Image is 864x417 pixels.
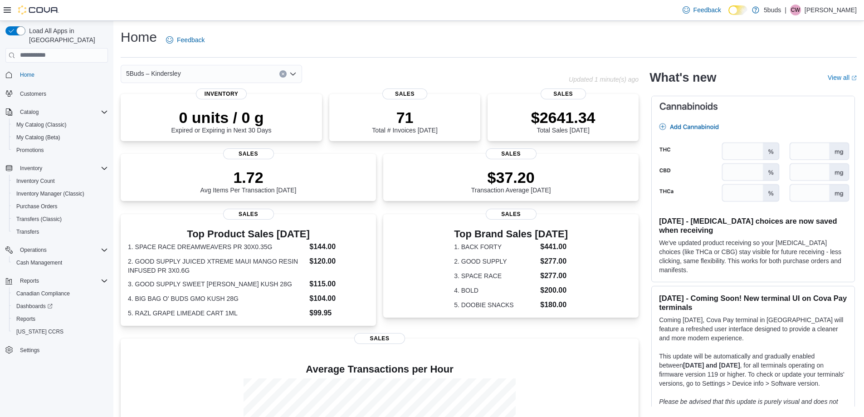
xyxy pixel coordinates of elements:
[828,74,857,81] a: View allExternal link
[20,277,39,285] span: Reports
[16,216,62,223] span: Transfers (Classic)
[309,241,369,252] dd: $144.00
[128,364,631,375] h4: Average Transactions per Hour
[693,5,721,15] span: Feedback
[13,301,56,312] a: Dashboards
[20,108,39,116] span: Catalog
[128,242,306,251] dt: 1. SPACE RACE DREAMWEAVERS PR 30X0.35G
[9,144,112,157] button: Promotions
[540,285,568,296] dd: $200.00
[13,119,70,130] a: My Catalog (Classic)
[16,163,108,174] span: Inventory
[13,188,88,199] a: Inventory Manager (Classic)
[354,333,405,344] span: Sales
[200,168,297,186] p: 1.72
[9,325,112,338] button: [US_STATE] CCRS
[790,5,801,15] div: Courtney White
[13,119,108,130] span: My Catalog (Classic)
[805,5,857,15] p: [PERSON_NAME]
[16,245,50,255] button: Operations
[16,303,53,310] span: Dashboards
[13,288,73,299] a: Canadian Compliance
[309,279,369,289] dd: $115.00
[309,308,369,319] dd: $99.95
[13,132,108,143] span: My Catalog (Beta)
[372,108,437,127] p: 71
[13,188,108,199] span: Inventory Manager (Classic)
[9,256,112,269] button: Cash Management
[16,69,108,80] span: Home
[309,256,369,267] dd: $120.00
[851,75,857,81] svg: External link
[20,246,47,254] span: Operations
[128,309,306,318] dt: 5. RAZL GRAPE LIMEADE CART 1ML
[454,300,537,309] dt: 5. DOOBIE SNACKS
[9,287,112,300] button: Canadian Compliance
[659,294,847,312] h3: [DATE] - Coming Soon! New terminal UI on Cova Pay terminals
[16,88,50,99] a: Customers
[16,328,63,335] span: [US_STATE] CCRS
[16,163,46,174] button: Inventory
[128,294,306,303] dt: 4. BIG BAG O' BUDS GMO KUSH 28G
[9,200,112,213] button: Purchase Orders
[16,228,39,235] span: Transfers
[540,270,568,281] dd: $277.00
[531,108,596,134] div: Total Sales [DATE]
[683,362,740,369] strong: [DATE] and [DATE]
[18,5,59,15] img: Cova
[13,301,108,312] span: Dashboards
[13,176,59,186] a: Inventory Count
[486,209,537,220] span: Sales
[128,280,306,289] dt: 3. GOOD SUPPLY SWEET [PERSON_NAME] KUSH 28G
[454,257,537,266] dt: 2. GOOD SUPPLY
[128,229,369,240] h3: Top Product Sales [DATE]
[13,226,108,237] span: Transfers
[540,256,568,267] dd: $277.00
[659,398,838,414] em: Please be advised that this update is purely visual and does not impact payment functionality.
[13,176,108,186] span: Inventory Count
[20,165,42,172] span: Inventory
[13,314,39,324] a: Reports
[16,203,58,210] span: Purchase Orders
[2,106,112,118] button: Catalog
[121,28,157,46] h1: Home
[531,108,596,127] p: $2641.34
[649,70,716,85] h2: What's new
[2,68,112,81] button: Home
[20,347,39,354] span: Settings
[309,293,369,304] dd: $104.00
[223,209,274,220] span: Sales
[471,168,551,186] p: $37.20
[223,148,274,159] span: Sales
[9,131,112,144] button: My Catalog (Beta)
[2,162,112,175] button: Inventory
[9,213,112,226] button: Transfers (Classic)
[659,315,847,343] p: Coming [DATE], Cova Pay terminal in [GEOGRAPHIC_DATA] will feature a refreshed user interface des...
[16,107,108,118] span: Catalog
[5,64,108,380] nav: Complex example
[679,1,725,19] a: Feedback
[16,275,43,286] button: Reports
[764,5,781,15] p: 5buds
[9,118,112,131] button: My Catalog (Classic)
[16,344,108,356] span: Settings
[279,70,287,78] button: Clear input
[177,35,205,44] span: Feedback
[13,257,66,268] a: Cash Management
[196,88,247,99] span: Inventory
[16,69,38,80] a: Home
[13,314,108,324] span: Reports
[16,259,62,266] span: Cash Management
[9,300,112,313] a: Dashboards
[9,187,112,200] button: Inventory Manager (Classic)
[16,290,70,297] span: Canadian Compliance
[16,134,60,141] span: My Catalog (Beta)
[659,352,847,388] p: This update will be automatically and gradually enabled between , for all terminals operating on ...
[13,201,108,212] span: Purchase Orders
[16,177,55,185] span: Inventory Count
[382,88,428,99] span: Sales
[13,288,108,299] span: Canadian Compliance
[659,216,847,235] h3: [DATE] - [MEDICAL_DATA] choices are now saved when receiving
[16,275,108,286] span: Reports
